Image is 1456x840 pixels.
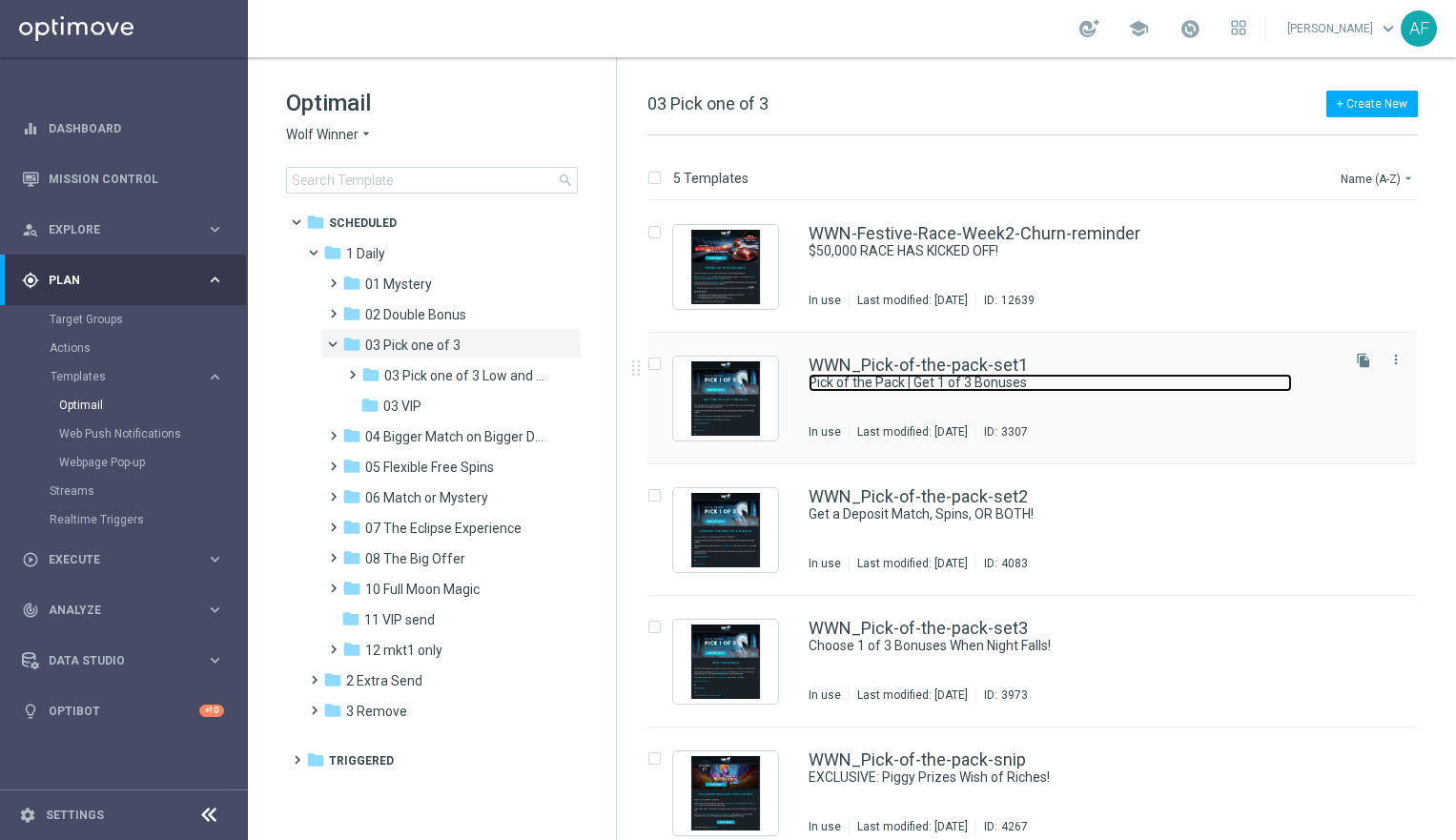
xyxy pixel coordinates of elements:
[50,362,246,477] div: Templates
[59,420,246,448] div: Web Push Notifications
[323,701,342,720] i: folder
[809,242,1292,260] a: $50,000 RACE HAS KICKED OFF!
[850,819,975,834] div: Last modified: [DATE]
[809,751,1026,768] a: WWN_Pick-of-the-pack-snip
[678,493,773,567] img: 4083.jpeg
[22,602,39,619] i: track_changes
[975,819,1028,834] div: ID:
[850,687,975,703] div: Last modified: [DATE]
[628,201,1452,333] div: Press SPACE to select this row.
[19,807,36,824] i: settings
[50,312,198,327] a: Target Groups
[809,505,1292,523] a: Get a Deposit Match, Spins, OR BOTH!
[22,652,206,669] div: Data Studio
[809,293,841,308] div: In use
[678,230,773,304] img: 12639.jpeg
[809,488,1028,505] a: WWN_Pick-of-the-pack-set2
[49,275,206,286] span: Plan
[22,221,206,238] div: Explore
[678,625,773,699] img: 3973.jpeg
[975,293,1035,308] div: ID:
[59,398,198,413] a: Optimail
[50,369,225,384] button: Templates keyboard_arrow_right
[59,455,198,470] a: Webpage Pop-up
[59,448,246,477] div: Webpage Pop-up
[365,306,466,323] span: 02 Double Bonus
[558,173,573,188] span: search
[346,672,422,689] span: 2 Extra Send
[50,477,246,505] div: Streams
[809,242,1336,260] div: $50,000 RACE HAS KICKED OFF!
[341,609,360,628] i: folder
[1351,348,1376,373] button: file_copy
[199,705,224,717] div: +10
[1001,556,1028,571] div: 4083
[21,603,225,618] button: track_changes Analyze keyboard_arrow_right
[678,361,773,436] img: 3307.jpeg
[365,489,488,506] span: 06 Match or Mystery
[22,686,224,736] div: Optibot
[286,126,359,144] span: Wolf Winner
[22,272,39,289] i: gps_fixed
[22,221,39,238] i: person_search
[50,334,246,362] div: Actions
[809,424,841,440] div: In use
[206,220,224,238] i: keyboard_arrow_right
[342,518,361,537] i: folder
[21,653,225,668] div: Data Studio keyboard_arrow_right
[49,154,224,204] a: Mission Control
[342,274,361,293] i: folder
[21,222,225,237] button: person_search Explore keyboard_arrow_right
[850,424,975,440] div: Last modified: [DATE]
[286,88,578,118] h1: Optimail
[975,424,1028,440] div: ID:
[342,640,361,659] i: folder
[342,457,361,476] i: folder
[22,272,206,289] div: Plan
[1001,687,1028,703] div: 3973
[346,245,385,262] span: 1 Daily
[678,756,773,830] img: 4267.jpeg
[365,581,480,598] span: 10 Full Moon Magic
[1001,424,1028,440] div: 3307
[59,391,246,420] div: Optimail
[50,340,198,356] a: Actions
[809,620,1028,637] a: WWN_Pick-of-the-pack-set3
[975,556,1028,571] div: ID:
[22,703,39,720] i: lightbulb
[286,167,578,194] input: Search Template
[1356,353,1371,368] i: file_copy
[342,304,361,323] i: folder
[1326,91,1418,117] button: + Create New
[361,365,380,384] i: folder
[22,154,224,204] div: Mission Control
[306,750,325,769] i: folder
[628,464,1452,596] div: Press SPACE to select this row.
[342,487,361,506] i: folder
[206,368,224,386] i: keyboard_arrow_right
[22,103,224,154] div: Dashboard
[21,172,225,187] button: Mission Control
[1001,293,1035,308] div: 12639
[809,505,1336,523] div: Get a Deposit Match, Spins, OR BOTH!
[342,335,361,354] i: folder
[59,426,198,441] a: Web Push Notifications
[21,273,225,288] div: gps_fixed Plan keyboard_arrow_right
[329,215,397,232] span: Scheduled
[1401,171,1416,186] i: arrow_drop_down
[21,704,225,719] div: lightbulb Optibot +10
[22,551,206,568] div: Execute
[22,120,39,137] i: equalizer
[21,552,225,567] button: play_circle_outline Execute keyboard_arrow_right
[49,655,206,666] span: Data Studio
[809,768,1292,787] a: EXCLUSIVE: Piggy Prizes Wish of Riches!
[850,293,975,308] div: Last modified: [DATE]
[1378,18,1399,39] span: keyboard_arrow_down
[809,819,841,834] div: In use
[206,601,224,619] i: keyboard_arrow_right
[647,93,769,113] span: 03 Pick one of 3
[628,333,1452,464] div: Press SPACE to select this row.
[1339,167,1418,190] button: Name (A-Z)arrow_drop_down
